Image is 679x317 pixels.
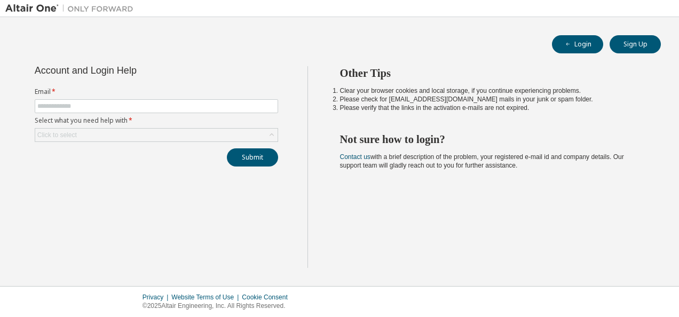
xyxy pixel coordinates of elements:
[143,293,171,302] div: Privacy
[340,132,642,146] h2: Not sure how to login?
[227,148,278,167] button: Submit
[340,153,370,161] a: Contact us
[610,35,661,53] button: Sign Up
[340,95,642,104] li: Please check for [EMAIL_ADDRESS][DOMAIN_NAME] mails in your junk or spam folder.
[340,153,624,169] span: with a brief description of the problem, your registered e-mail id and company details. Our suppo...
[340,104,642,112] li: Please verify that the links in the activation e-mails are not expired.
[171,293,242,302] div: Website Terms of Use
[35,88,278,96] label: Email
[340,66,642,80] h2: Other Tips
[242,293,294,302] div: Cookie Consent
[5,3,139,14] img: Altair One
[35,116,278,125] label: Select what you need help with
[35,129,278,141] div: Click to select
[340,86,642,95] li: Clear your browser cookies and local storage, if you continue experiencing problems.
[552,35,603,53] button: Login
[35,66,230,75] div: Account and Login Help
[143,302,294,311] p: © 2025 Altair Engineering, Inc. All Rights Reserved.
[37,131,77,139] div: Click to select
